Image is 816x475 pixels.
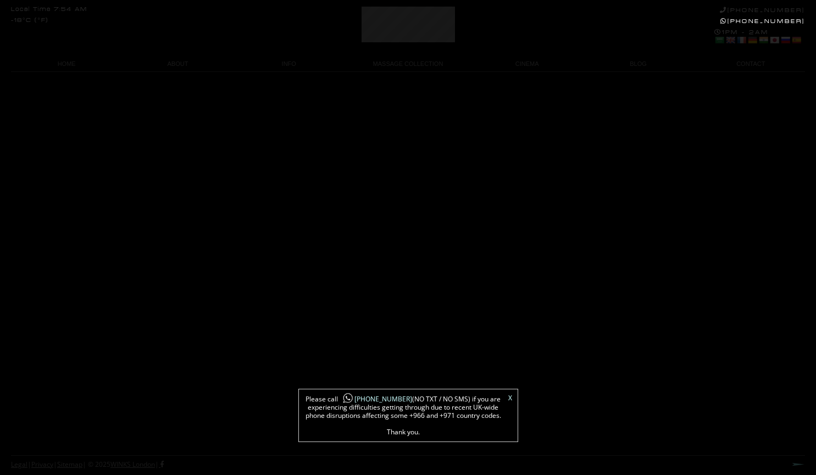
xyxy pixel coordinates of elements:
[11,460,27,469] a: Legal
[694,57,805,71] a: CONTACT
[11,57,122,71] a: HOME
[345,57,471,71] a: MASSAGE COLLECTION
[110,460,155,469] a: WINKS London
[720,18,805,25] a: [PHONE_NUMBER]
[736,36,746,44] a: French
[508,395,512,401] a: X
[11,456,164,473] div: | | | © 2025 |
[747,36,757,44] a: German
[792,462,805,466] a: Next
[338,394,412,404] a: [PHONE_NUMBER]
[714,29,805,46] div: 1PM - 2AM
[780,36,790,44] a: Russian
[725,36,735,44] a: English
[11,18,48,24] div: -18°C (°F)
[582,57,693,71] a: BLOG
[342,393,353,404] img: whatsapp-icon1.png
[122,57,233,71] a: ABOUT
[471,57,582,71] a: CINEMA
[791,36,801,44] a: Spanish
[769,36,779,44] a: Japanese
[57,460,82,469] a: Sitemap
[11,7,87,13] div: Local Time 7:54 AM
[720,7,805,14] a: [PHONE_NUMBER]
[304,395,502,436] span: Please call (NO TXT / NO SMS) if you are experiencing difficulties getting through due to recent ...
[234,57,345,71] a: INFO
[31,460,53,469] a: Privacy
[714,36,724,44] a: Arabic
[758,36,768,44] a: Hindi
